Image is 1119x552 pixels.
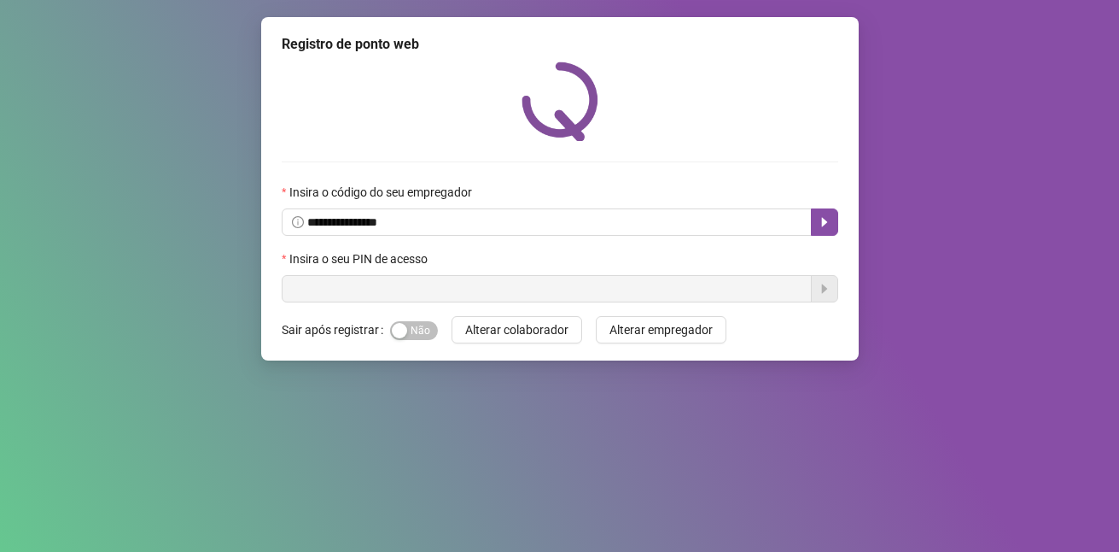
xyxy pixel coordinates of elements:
span: caret-right [818,215,831,229]
img: QRPoint [522,62,598,141]
span: info-circle [292,216,304,228]
label: Insira o código do seu empregador [282,183,483,202]
button: Alterar empregador [596,316,726,344]
label: Sair após registrar [282,316,390,344]
label: Insira o seu PIN de acesso [282,250,439,268]
div: Registro de ponto web [282,34,838,55]
span: Alterar empregador [609,320,713,339]
button: Alterar colaborador [452,316,582,344]
span: Alterar colaborador [465,320,568,339]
